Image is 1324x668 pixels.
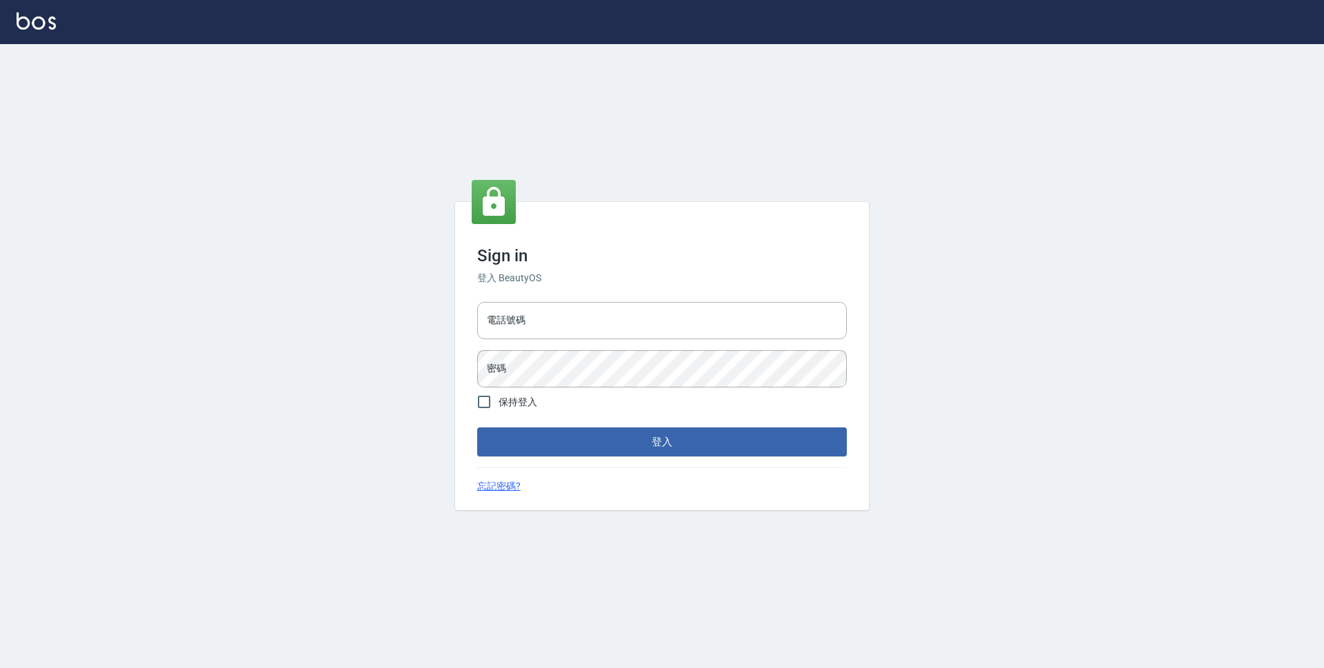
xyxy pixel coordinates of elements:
img: Logo [17,12,56,30]
button: 登入 [477,427,847,456]
h3: Sign in [477,246,847,265]
h6: 登入 BeautyOS [477,271,847,285]
span: 保持登入 [499,395,537,409]
a: 忘記密碼? [477,479,521,494]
